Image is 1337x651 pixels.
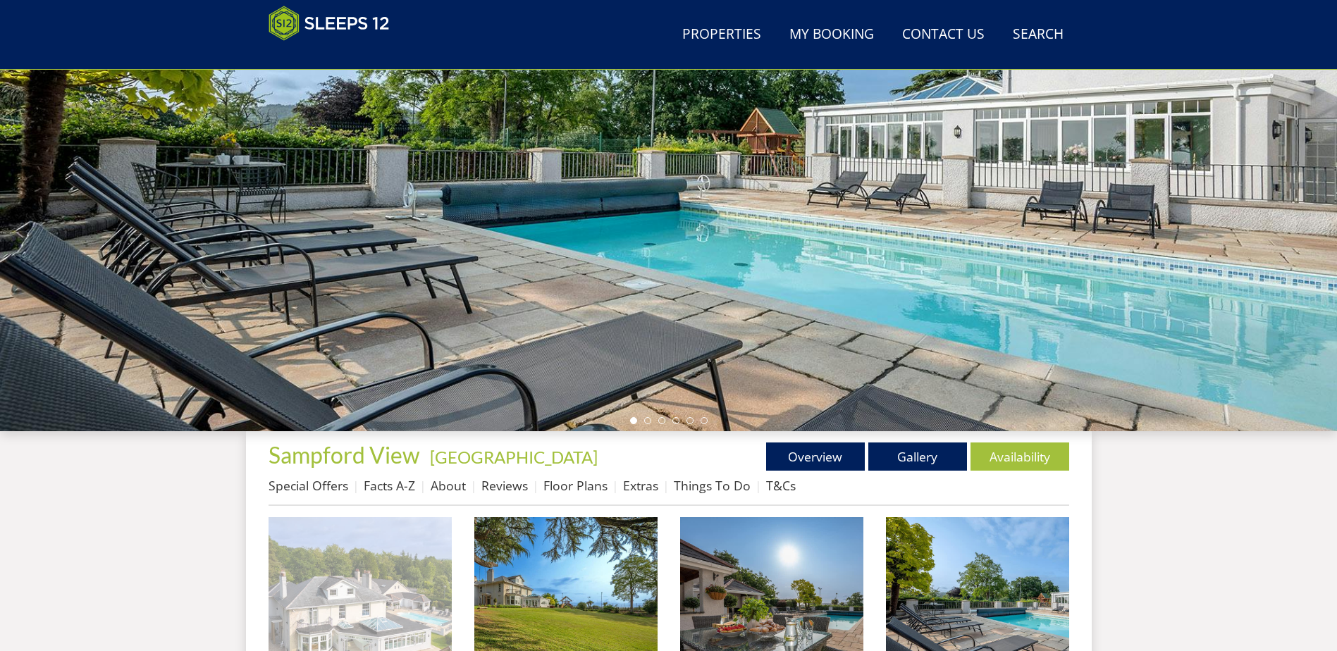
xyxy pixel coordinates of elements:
a: Special Offers [269,477,348,494]
a: Floor Plans [543,477,608,494]
a: Facts A-Z [364,477,415,494]
span: - [424,447,598,467]
a: Extras [623,477,658,494]
a: Search [1007,19,1069,51]
a: Properties [677,19,767,51]
a: T&Cs [766,477,796,494]
a: About [431,477,466,494]
a: Reviews [481,477,528,494]
a: Sampford View [269,441,424,469]
a: Overview [766,442,865,471]
a: My Booking [784,19,880,51]
a: Contact Us [897,19,990,51]
a: Availability [971,442,1069,471]
a: Gallery [868,442,967,471]
a: [GEOGRAPHIC_DATA] [430,447,598,467]
span: Sampford View [269,441,420,469]
img: Sleeps 12 [269,6,390,41]
iframe: Customer reviews powered by Trustpilot [261,49,409,61]
a: Things To Do [674,477,751,494]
